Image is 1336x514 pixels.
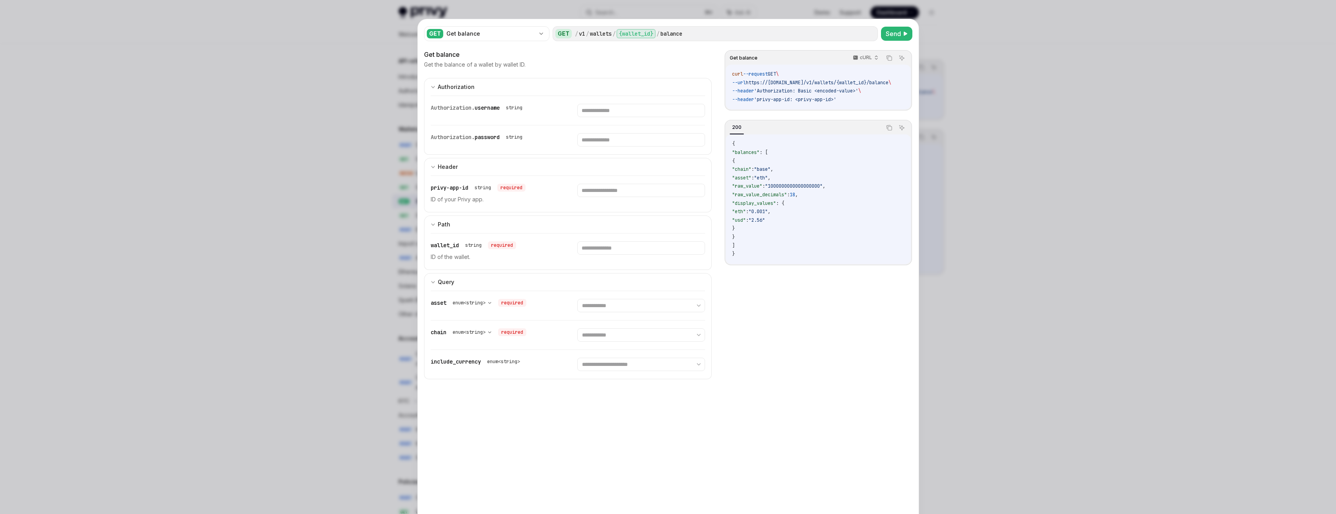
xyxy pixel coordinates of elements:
[762,183,765,189] span: :
[431,104,475,111] span: Authorization.
[765,183,823,189] span: "1000000000000000000"
[860,54,872,61] p: cURL
[427,29,443,38] div: GET
[795,192,798,198] span: ,
[754,166,770,172] span: "base"
[790,192,795,198] span: 18
[732,183,762,189] span: "raw_value"
[751,175,754,181] span: :
[760,149,768,156] span: : [
[424,61,526,69] p: Get the balance of a wallet by wallet ID.
[768,175,770,181] span: ,
[768,208,770,215] span: ,
[431,252,558,262] p: ID of the wallet.
[475,185,491,191] div: string
[431,184,526,192] div: privy-app-id
[743,71,768,77] span: --request
[506,134,522,140] div: string
[732,80,746,86] span: --url
[424,273,712,291] button: expand input section
[431,241,516,249] div: wallet_id
[754,96,836,103] span: 'privy-app-id: <privy-app-id>'
[431,184,468,191] span: privy-app-id
[732,200,776,206] span: "display_values"
[431,299,526,307] div: asset
[732,225,735,232] span: }
[506,105,522,111] div: string
[732,243,735,249] span: ]
[732,192,787,198] span: "raw_value_decimals"
[424,50,712,59] div: Get balance
[732,96,754,103] span: --header
[575,30,578,38] div: /
[431,358,481,365] span: include_currency
[732,149,760,156] span: "balances"
[732,158,735,164] span: {
[732,141,735,147] span: {
[732,208,746,215] span: "eth"
[498,328,526,336] div: required
[431,104,526,112] div: Authorization.username
[754,175,768,181] span: "eth"
[776,200,784,206] span: : {
[438,220,450,229] div: Path
[732,234,735,240] span: }
[424,215,712,233] button: expand input section
[555,29,572,38] div: GET
[897,53,907,63] button: Ask AI
[586,30,589,38] div: /
[497,184,526,192] div: required
[732,251,735,257] span: }
[616,29,656,38] div: {wallet_id}
[848,51,882,65] button: cURL
[656,30,660,38] div: /
[487,358,520,365] div: enum<string>
[446,30,535,38] div: Get balance
[730,123,744,132] div: 200
[749,208,768,215] span: "0.001"
[579,30,585,38] div: v1
[431,328,526,336] div: chain
[475,134,500,141] span: password
[746,208,749,215] span: :
[732,166,751,172] span: "chain"
[431,134,475,141] span: Authorization.
[888,80,891,86] span: \
[823,183,825,189] span: ,
[858,88,861,94] span: \
[751,166,754,172] span: :
[776,71,779,77] span: \
[438,162,458,172] div: Header
[754,88,858,94] span: 'Authorization: Basic <encoded-value>'
[431,242,459,249] span: wallet_id
[431,299,446,306] span: asset
[431,358,523,366] div: include_currency
[438,82,475,92] div: Authorization
[749,217,765,223] span: "2.56"
[475,104,500,111] span: username
[431,133,526,141] div: Authorization.password
[424,25,549,42] button: GETGet balance
[886,29,901,38] span: Send
[732,217,746,223] span: "usd"
[746,217,749,223] span: :
[660,30,682,38] div: balance
[613,30,616,38] div: /
[732,175,751,181] span: "asset"
[424,78,712,96] button: expand input section
[465,242,482,248] div: string
[431,195,558,204] p: ID of your Privy app.
[787,192,790,198] span: :
[732,88,754,94] span: --header
[881,27,912,41] button: Send
[498,299,526,307] div: required
[590,30,612,38] div: wallets
[730,55,758,61] span: Get balance
[732,71,743,77] span: curl
[768,71,776,77] span: GET
[884,53,894,63] button: Copy the contents from the code block
[770,166,773,172] span: ,
[424,158,712,176] button: expand input section
[746,80,888,86] span: https://[DOMAIN_NAME]/v1/wallets/{wallet_id}/balance
[488,241,516,249] div: required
